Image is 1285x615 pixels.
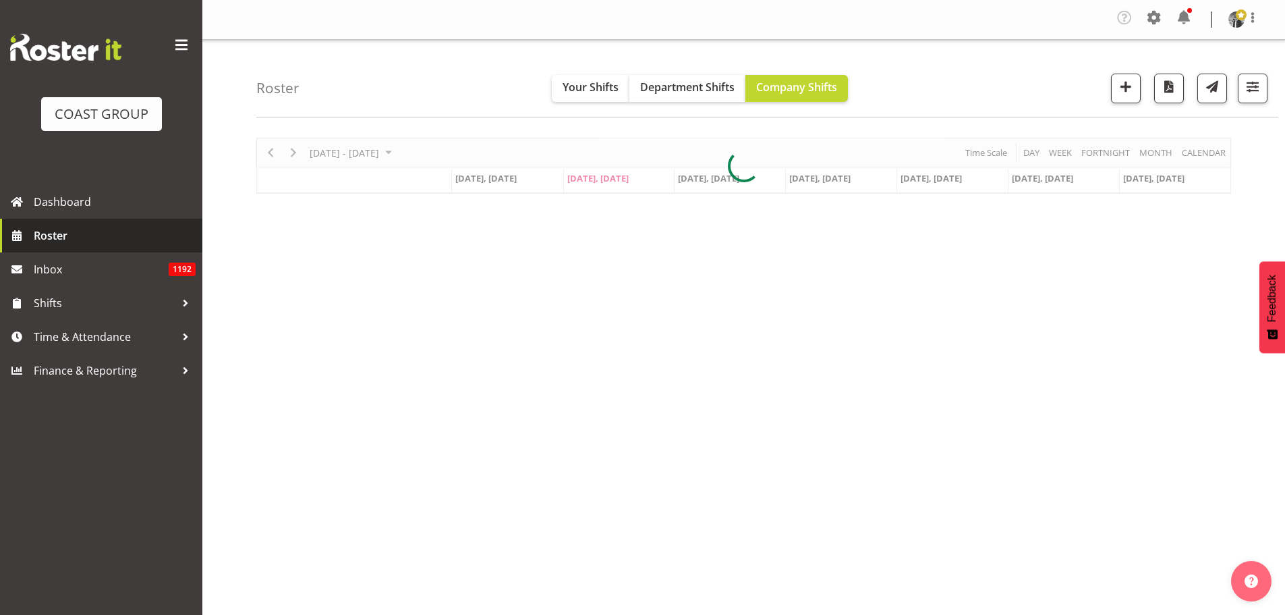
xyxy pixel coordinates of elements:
[756,80,837,95] span: Company Shifts
[10,34,121,61] img: Rosterit website logo
[55,104,148,124] div: COAST GROUP
[1197,74,1227,103] button: Send a list of all shifts for the selected filtered period to all rostered employees.
[1259,261,1285,353] button: Feedback - Show survey
[34,293,175,313] span: Shifts
[1245,574,1258,588] img: help-xxl-2.png
[629,75,745,102] button: Department Shifts
[34,360,175,381] span: Finance & Reporting
[552,75,629,102] button: Your Shifts
[1266,275,1278,322] span: Feedback
[745,75,848,102] button: Company Shifts
[34,259,169,279] span: Inbox
[1111,74,1141,103] button: Add a new shift
[169,263,196,276] span: 1192
[563,80,619,95] span: Your Shifts
[640,80,735,95] span: Department Shifts
[34,327,175,347] span: Time & Attendance
[1228,11,1245,28] img: stefaan-simons7cdb5eda7cf2d86be9a9309e83275074.png
[1238,74,1267,103] button: Filter Shifts
[1154,74,1184,103] button: Download a PDF of the roster according to the set date range.
[34,192,196,212] span: Dashboard
[256,80,299,96] h4: Roster
[34,225,196,246] span: Roster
